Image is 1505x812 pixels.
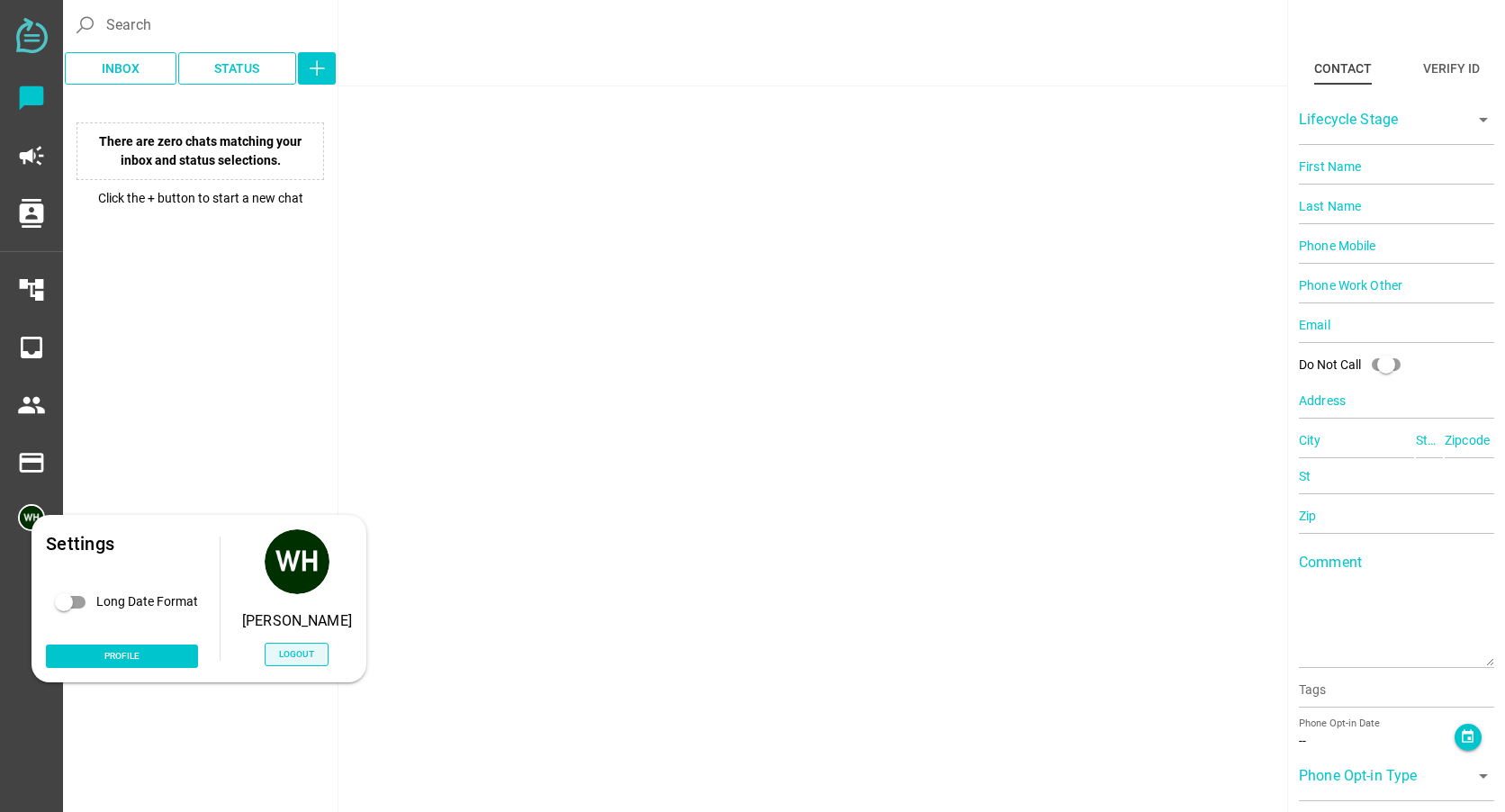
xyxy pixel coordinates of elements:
[1299,356,1361,374] div: Do Not Call
[265,643,329,666] button: Logout
[96,592,198,611] div: Long Date Format
[17,199,46,228] i: contacts
[1460,729,1475,744] i: event
[279,646,314,662] span: Logout
[46,645,198,668] a: Profile
[1299,383,1494,419] input: Address
[17,84,46,113] i: chat_bubble
[1445,422,1494,458] input: Zipcode
[1299,684,1494,706] input: Tags
[1416,422,1443,458] input: State
[77,122,324,180] p: There are zero chats matching your inbox and status selections.
[1299,149,1494,185] input: First Name
[1299,267,1494,303] input: Phone Work Other
[1314,58,1372,79] div: Contact
[17,141,46,170] i: campaign
[46,529,198,558] div: Settings
[68,189,333,208] p: Click the + button to start a new chat
[1299,498,1494,534] input: Zip
[178,52,297,85] button: Status
[1299,347,1411,383] div: Do Not Call
[16,18,48,53] img: svg+xml;base64,PD94bWwgdmVyc2lvbj0iMS4wIiBlbmNvZGluZz0iVVRGLTgiPz4KPHN2ZyB2ZXJzaW9uPSIxLjEiIHZpZX...
[214,58,259,79] span: Status
[1473,109,1494,131] i: arrow_drop_down
[46,584,198,620] div: Long Date Format
[1299,307,1494,343] input: Email
[17,333,46,362] i: inbox
[1299,458,1494,494] input: St
[17,275,46,304] i: account_tree
[265,529,329,594] img: 5edff51079ed9903661a2266.png
[1299,228,1494,264] input: Phone Mobile
[17,448,46,477] i: payment
[18,504,45,531] img: 5edff51079ed9903661a2266-30.png
[242,609,352,634] div: [PERSON_NAME]
[102,58,140,79] span: Inbox
[1299,561,1494,666] textarea: Comment
[65,52,176,85] button: Inbox
[17,391,46,420] i: people
[1299,717,1455,732] div: Phone Opt-in Date
[104,648,140,663] span: Profile
[1473,765,1494,787] i: arrow_drop_down
[1299,422,1414,458] input: City
[1299,188,1494,224] input: Last Name
[1423,58,1480,79] div: Verify ID
[1299,732,1455,751] div: --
